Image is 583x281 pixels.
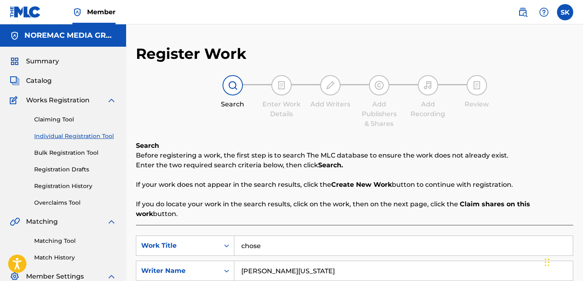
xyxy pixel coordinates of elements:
div: Add Publishers & Shares [359,99,400,129]
img: Catalog [10,76,20,86]
a: Overclaims Tool [34,199,116,207]
p: If you do locate your work in the search results, click on the work, then on the next page, click... [136,199,573,219]
div: Drag [545,250,550,275]
span: Catalog [26,76,52,86]
a: Registration Drafts [34,165,116,174]
strong: Create New Work [331,181,392,188]
img: step indicator icon for Add Recording [423,80,433,90]
h5: NOREMAC MEDIA GROUP [24,31,116,40]
span: Works Registration [26,95,90,105]
img: search [518,7,528,17]
div: Review [456,99,497,109]
h2: Register Work [136,45,247,63]
a: Individual Registration Tool [34,132,116,140]
img: Top Rightsholder [72,7,82,17]
span: Member [87,7,116,17]
img: Works Registration [10,95,20,105]
a: SummarySummary [10,56,59,66]
div: Add Writers [310,99,351,109]
img: Accounts [10,31,20,41]
img: MLC Logo [10,6,41,18]
p: Before registering a work, the first step is to search The MLC database to ensure the work does n... [136,151,573,160]
p: Enter the two required search criteria below, then click [136,160,573,170]
img: expand [107,95,116,105]
div: Search [212,99,253,109]
img: Matching [10,217,20,227]
img: Summary [10,56,20,66]
a: Bulk Registration Tool [34,149,116,157]
div: User Menu [557,4,573,20]
img: step indicator icon for Add Writers [325,80,335,90]
img: step indicator icon for Enter Work Details [277,80,286,90]
a: CatalogCatalog [10,76,52,86]
img: step indicator icon for Search [228,80,238,90]
div: Help [536,4,552,20]
img: expand [107,217,116,227]
img: step indicator icon for Add Publishers & Shares [374,80,384,90]
span: Matching [26,217,58,227]
strong: Search. [318,161,343,169]
a: Claiming Tool [34,115,116,124]
a: Registration History [34,182,116,190]
a: Match History [34,253,116,262]
a: Public Search [515,4,531,20]
a: Matching Tool [34,237,116,245]
iframe: Resource Center [560,172,583,238]
p: If your work does not appear in the search results, click the button to continue with registration. [136,180,573,190]
b: Search [136,142,159,149]
img: help [539,7,549,17]
img: step indicator icon for Review [472,80,482,90]
iframe: Chat Widget [542,242,583,281]
div: Writer Name [141,266,214,276]
span: Summary [26,56,59,66]
div: Enter Work Details [261,99,302,119]
div: Work Title [141,241,214,251]
div: Add Recording [408,99,448,119]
